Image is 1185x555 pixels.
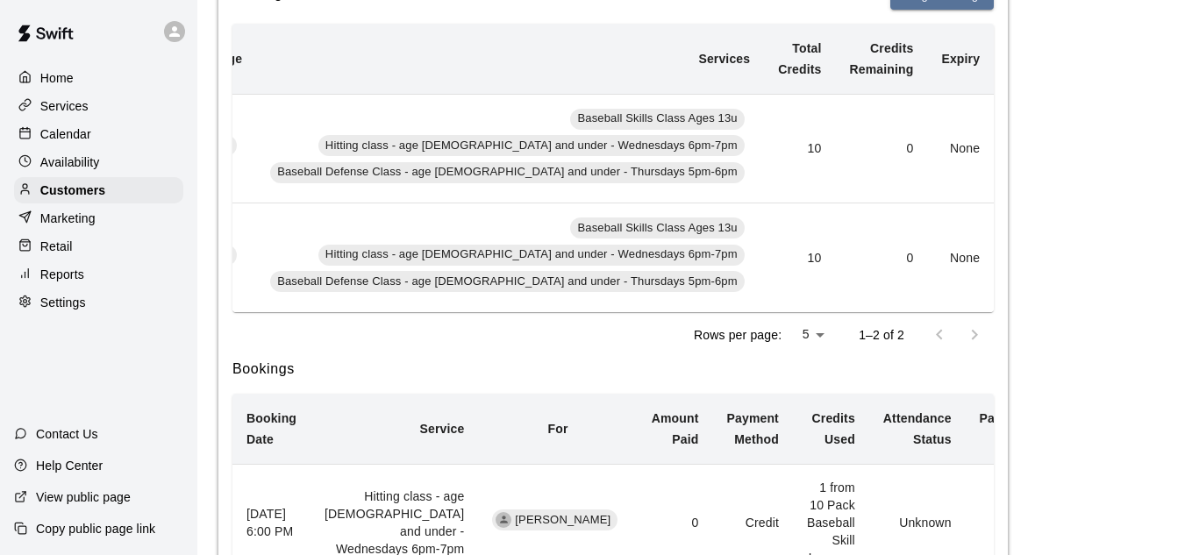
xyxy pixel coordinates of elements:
[849,41,913,76] b: Credits Remaining
[40,238,73,255] p: Retail
[764,203,835,312] td: 10
[14,233,183,260] a: Retail
[835,203,927,312] td: 0
[318,246,745,263] span: Hitting class - age [DEMOGRAPHIC_DATA] and under - Wednesdays 6pm-7pm
[232,358,994,381] h6: Bookings
[812,411,855,446] b: Credits Used
[778,41,821,76] b: Total Credits
[40,294,86,311] p: Settings
[764,94,835,203] td: 10
[508,512,617,529] span: [PERSON_NAME]
[36,488,131,506] p: View public page
[570,110,744,127] span: Baseball Skills Class Ages 13u
[941,52,980,66] b: Expiry
[694,326,782,344] p: Rows per page:
[419,422,464,436] b: Service
[270,164,745,181] span: Baseball Defense Class - age [DEMOGRAPHIC_DATA] and under - Thursdays 5pm-6pm
[883,411,952,446] b: Attendance Status
[318,138,745,154] span: Hitting class - age [DEMOGRAPHIC_DATA] and under - Wednesdays 6pm-7pm
[859,326,904,344] p: 1–2 of 2
[14,65,183,91] a: Home
[570,220,744,237] span: Baseball Skills Class Ages 13u
[36,520,155,537] p: Copy public page link
[496,512,511,528] div: Kane Peyton
[14,121,183,147] a: Calendar
[14,261,183,288] a: Reports
[14,289,183,316] a: Settings
[14,93,183,119] a: Services
[40,125,91,143] p: Calendar
[789,322,831,347] div: 5
[727,411,779,446] b: Payment Method
[40,266,84,283] p: Reports
[14,177,183,203] a: Customers
[698,52,750,66] b: Services
[36,425,98,443] p: Contact Us
[927,94,994,203] td: None
[927,203,994,312] td: None
[40,153,100,171] p: Availability
[40,97,89,115] p: Services
[14,149,183,175] a: Availability
[40,69,74,87] p: Home
[980,514,1056,531] p: None
[36,457,103,474] p: Help Center
[40,181,105,199] p: Customers
[40,210,96,227] p: Marketing
[270,274,745,290] span: Baseball Defense Class - age [DEMOGRAPHIC_DATA] and under - Thursdays 5pm-6pm
[246,411,296,446] b: Booking Date
[548,422,568,436] b: For
[652,411,699,446] b: Amount Paid
[14,205,183,231] a: Marketing
[980,411,1056,446] b: Participating Staff
[835,94,927,203] td: 0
